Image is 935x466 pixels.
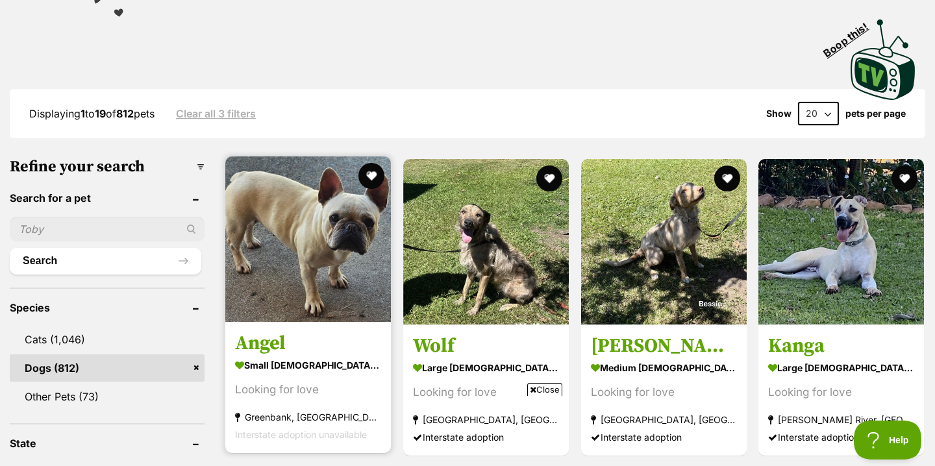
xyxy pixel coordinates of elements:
[413,384,559,402] div: Looking for love
[29,107,155,120] span: Displaying to of pets
[768,359,914,378] strong: large [DEMOGRAPHIC_DATA] Dog
[591,384,737,402] div: Looking for love
[768,334,914,359] h3: Kanga
[235,356,381,375] strong: small [DEMOGRAPHIC_DATA] Dog
[358,163,384,189] button: favourite
[714,166,740,191] button: favourite
[891,166,917,191] button: favourite
[10,354,205,382] a: Dogs (812)
[851,8,916,103] a: Boop this!
[235,332,381,356] h3: Angel
[116,107,134,120] strong: 812
[766,108,792,119] span: Show
[95,107,106,120] strong: 19
[758,325,924,456] a: Kanga large [DEMOGRAPHIC_DATA] Dog Looking for love [PERSON_NAME] River, [GEOGRAPHIC_DATA] Inters...
[413,359,559,378] strong: large [DEMOGRAPHIC_DATA] Dog
[591,411,737,429] strong: [GEOGRAPHIC_DATA], [GEOGRAPHIC_DATA]
[527,383,562,396] span: Close
[10,326,205,353] a: Cats (1,046)
[758,159,924,325] img: Kanga - Irish Wolfhound Dog
[821,12,881,59] span: Boop this!
[235,382,381,399] div: Looking for love
[10,158,205,176] h3: Refine your search
[854,421,922,460] iframe: Help Scout Beacon - Open
[591,359,737,378] strong: medium [DEMOGRAPHIC_DATA] Dog
[591,429,737,447] div: Interstate adoption
[10,383,205,410] a: Other Pets (73)
[225,156,391,322] img: Angel - French Bulldog
[581,325,747,456] a: [PERSON_NAME] medium [DEMOGRAPHIC_DATA] Dog Looking for love [GEOGRAPHIC_DATA], [GEOGRAPHIC_DATA]...
[10,217,205,241] input: Toby
[225,322,391,454] a: Angel small [DEMOGRAPHIC_DATA] Dog Looking for love Greenbank, [GEOGRAPHIC_DATA] Interstate adopt...
[845,108,906,119] label: pets per page
[10,248,201,274] button: Search
[10,302,205,313] header: Species
[231,401,704,460] iframe: Advertisement
[591,334,737,359] h3: [PERSON_NAME]
[851,19,916,100] img: PetRescue TV logo
[10,437,205,449] header: State
[581,159,747,325] img: Bessie - Catahoula Leopard Dog
[413,334,559,359] h3: Wolf
[768,411,914,429] strong: [PERSON_NAME] River, [GEOGRAPHIC_DATA]
[403,325,569,456] a: Wolf large [DEMOGRAPHIC_DATA] Dog Looking for love [GEOGRAPHIC_DATA], [GEOGRAPHIC_DATA] Interstat...
[403,159,569,325] img: Wolf - Irish Wolfhound Dog
[81,107,85,120] strong: 1
[536,166,562,191] button: favourite
[176,108,256,119] a: Clear all 3 filters
[768,429,914,447] div: Interstate adoption
[10,192,205,204] header: Search for a pet
[768,384,914,402] div: Looking for love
